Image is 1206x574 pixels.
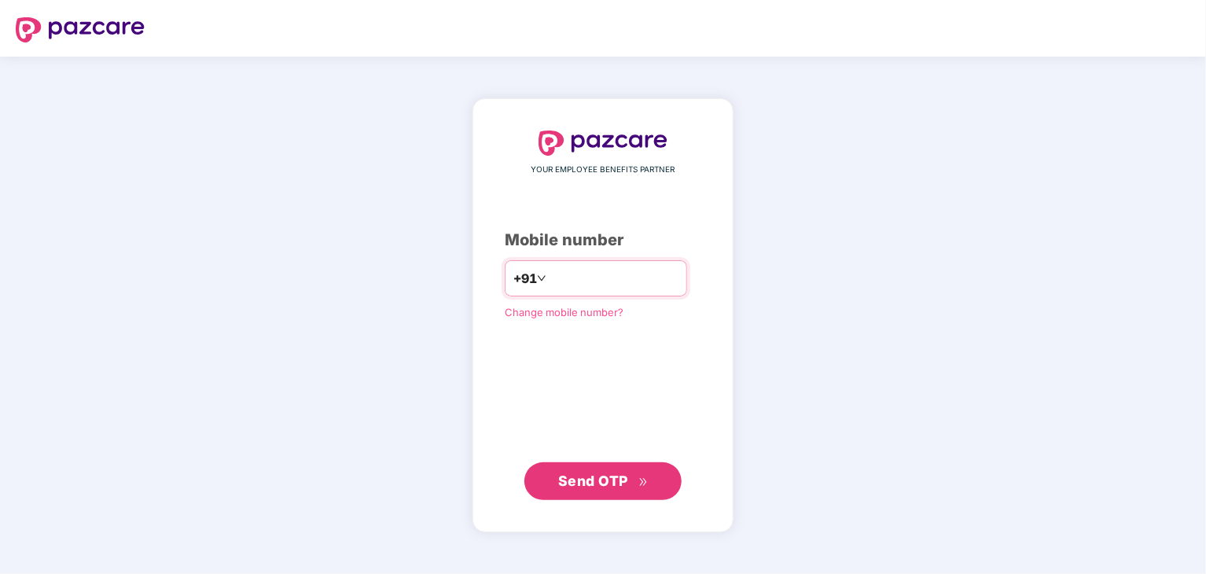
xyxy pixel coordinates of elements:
[638,477,649,488] span: double-right
[558,473,628,489] span: Send OTP
[531,164,675,176] span: YOUR EMPLOYEE BENEFITS PARTNER
[537,274,546,283] span: down
[505,228,701,252] div: Mobile number
[524,462,682,500] button: Send OTPdouble-right
[513,269,537,289] span: +91
[539,131,667,156] img: logo
[505,306,623,318] a: Change mobile number?
[16,17,145,42] img: logo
